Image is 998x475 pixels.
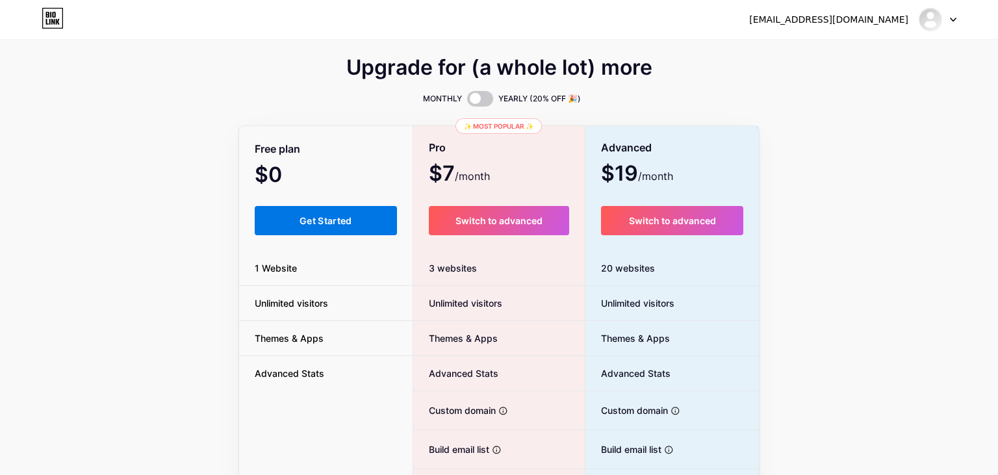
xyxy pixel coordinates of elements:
span: Unlimited visitors [239,296,344,310]
span: Switch to advanced [629,215,716,226]
span: Switch to advanced [455,215,543,226]
span: /month [455,168,490,184]
span: Build email list [585,443,661,456]
span: $0 [255,167,317,185]
span: Themes & Apps [413,331,498,345]
span: YEARLY (20% OFF 🎉) [498,92,581,105]
span: Custom domain [585,404,668,417]
span: /month [638,168,673,184]
span: Themes & Apps [585,331,670,345]
span: Advanced [601,136,652,159]
span: Unlimited visitors [585,296,674,310]
span: Unlimited visitors [413,296,502,310]
img: thedigitalgems [918,7,943,32]
span: MONTHLY [423,92,462,105]
div: 3 websites [413,251,585,286]
span: Get Started [300,215,352,226]
button: Get Started [255,206,397,235]
span: Advanced Stats [585,366,671,380]
span: Advanced Stats [413,366,498,380]
button: Switch to advanced [429,206,570,235]
span: 1 Website [239,261,313,275]
span: Custom domain [413,404,496,417]
span: $7 [429,166,490,184]
span: Advanced Stats [239,366,340,380]
button: Switch to advanced [601,206,743,235]
span: Build email list [413,443,489,456]
div: 20 websites [585,251,759,286]
span: Free plan [255,138,300,160]
div: [EMAIL_ADDRESS][DOMAIN_NAME] [749,13,908,27]
div: ✨ Most popular ✨ [455,118,542,134]
span: $19 [601,166,673,184]
span: Upgrade for (a whole lot) more [346,60,652,75]
span: Themes & Apps [239,331,339,345]
span: Pro [429,136,446,159]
